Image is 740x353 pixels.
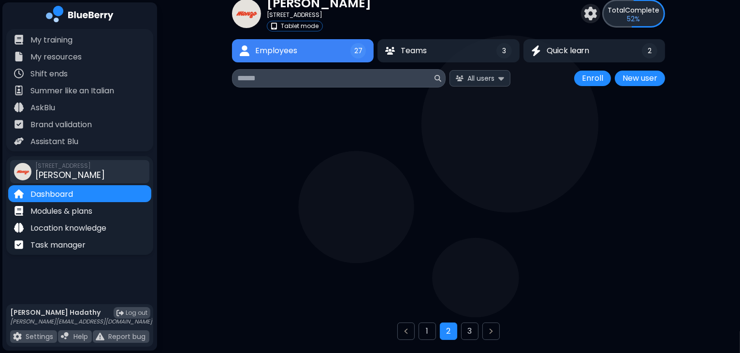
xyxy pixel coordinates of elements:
p: Tablet mode [281,22,319,30]
p: Dashboard [30,189,73,200]
img: file icon [14,240,24,250]
span: 3 [502,46,506,55]
p: Task manager [30,239,86,251]
p: Summer like an Italian [30,85,114,97]
a: tabletTablet mode [267,21,371,31]
span: All users [467,74,494,83]
p: [STREET_ADDRESS] [267,11,322,19]
p: [PERSON_NAME] Hadathy [10,308,152,317]
button: Enroll [574,71,611,86]
img: file icon [13,332,22,341]
img: file icon [14,189,24,199]
span: Total [608,5,625,15]
img: file icon [14,52,24,61]
p: AskBlu [30,102,55,114]
p: Assistant Blu [30,136,78,147]
p: Complete [608,6,660,15]
span: Quick learn [547,45,590,57]
p: My training [30,34,73,46]
button: Next page [482,323,500,340]
span: [PERSON_NAME] [35,169,105,181]
img: file icon [61,332,70,341]
img: expand [498,74,504,83]
p: 52 % [627,15,640,23]
img: company logo [46,6,114,26]
p: Settings [26,332,53,341]
p: Help [73,332,88,341]
span: [STREET_ADDRESS] [35,162,105,170]
span: Employees [255,45,297,57]
button: EmployeesEmployees27 [232,39,374,62]
span: Teams [401,45,427,57]
button: New user [615,71,665,86]
img: file icon [14,86,24,95]
img: company thumbnail [14,163,31,180]
img: search icon [435,75,441,82]
img: file icon [14,136,24,146]
img: file icon [96,332,104,341]
img: file icon [14,35,24,44]
img: Employees [240,45,249,57]
button: Go to page 2 [440,323,457,340]
p: Location knowledge [30,222,106,234]
img: file icon [14,206,24,216]
button: Previous page [397,323,415,340]
img: tablet [271,23,277,29]
span: 2 [648,46,652,55]
p: Report bug [108,332,145,341]
button: All users [450,70,510,86]
button: TeamsTeams3 [377,39,519,62]
img: file icon [14,103,24,112]
p: My resources [30,51,82,63]
img: Teams [385,47,395,55]
span: Log out [126,309,147,317]
button: Go to page 3 [461,323,479,340]
span: 27 [354,46,363,55]
img: logout [116,309,124,317]
img: file icon [14,69,24,78]
p: Shift ends [30,68,68,80]
p: [PERSON_NAME][EMAIL_ADDRESS][DOMAIN_NAME] [10,318,152,325]
p: Brand validation [30,119,92,131]
button: Quick learnQuick learn2 [523,39,665,62]
img: settings [584,7,597,20]
img: file icon [14,223,24,233]
img: All users [456,75,464,82]
button: Go to page 1 [419,323,436,340]
img: file icon [14,119,24,129]
p: Modules & plans [30,206,92,217]
img: Quick learn [531,45,541,57]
